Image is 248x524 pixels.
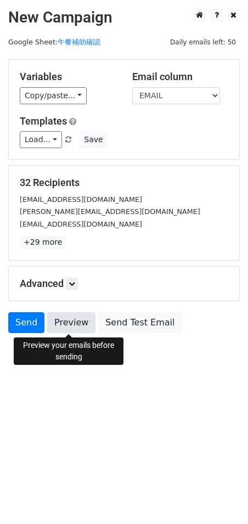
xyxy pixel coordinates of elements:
a: 午餐補助確認 [58,38,100,46]
h5: Variables [20,71,116,83]
small: [PERSON_NAME][EMAIL_ADDRESS][DOMAIN_NAME] [20,207,200,216]
a: Send [8,312,44,333]
h2: New Campaign [8,8,240,27]
div: 聊天小工具 [193,471,248,524]
button: Save [79,131,108,148]
a: +29 more [20,235,66,249]
a: Preview [47,312,95,333]
a: Templates [20,115,67,127]
span: Daily emails left: 50 [166,36,240,48]
small: [EMAIL_ADDRESS][DOMAIN_NAME] [20,220,142,228]
small: Google Sheet: [8,38,100,46]
a: Send Test Email [98,312,182,333]
a: Daily emails left: 50 [166,38,240,46]
small: [EMAIL_ADDRESS][DOMAIN_NAME] [20,195,142,204]
a: Load... [20,131,62,148]
h5: Email column [132,71,228,83]
h5: Advanced [20,278,228,290]
div: Preview your emails before sending [14,337,123,365]
iframe: Chat Widget [193,471,248,524]
h5: 32 Recipients [20,177,228,189]
a: Copy/paste... [20,87,87,104]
